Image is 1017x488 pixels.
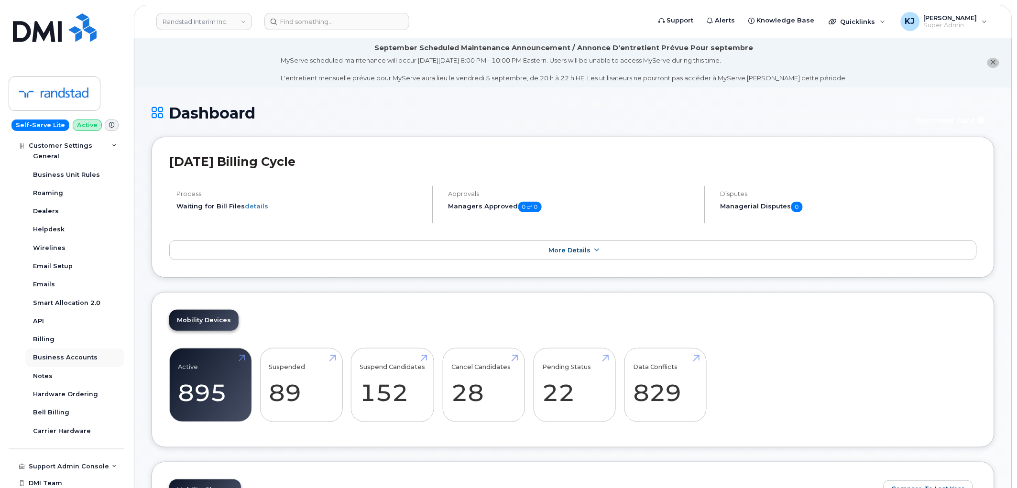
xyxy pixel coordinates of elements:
h4: Disputes [721,190,977,197]
h5: Managers Approved [448,202,696,212]
a: details [245,202,268,210]
a: Suspended 89 [269,354,334,417]
li: Waiting for Bill Files [176,202,424,211]
a: Mobility Devices [169,310,239,331]
button: close notification [987,58,999,68]
h5: Managerial Disputes [721,202,977,212]
h2: [DATE] Billing Cycle [169,154,977,169]
button: Customer Card [908,112,995,129]
a: Data Conflicts 829 [633,354,698,417]
h4: Approvals [448,190,696,197]
div: MyServe scheduled maintenance will occur [DATE][DATE] 8:00 PM - 10:00 PM Eastern. Users will be u... [281,56,847,83]
a: Active 895 [178,354,243,417]
h1: Dashboard [152,105,904,121]
div: September Scheduled Maintenance Announcement / Annonce D'entretient Prévue Pour septembre [375,43,754,53]
h4: Process [176,190,424,197]
span: 0 of 0 [518,202,542,212]
a: Pending Status 22 [542,354,607,417]
a: Suspend Candidates 152 [360,354,426,417]
a: Cancel Candidates 28 [451,354,516,417]
span: 0 [791,202,803,212]
span: More Details [549,247,591,254]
